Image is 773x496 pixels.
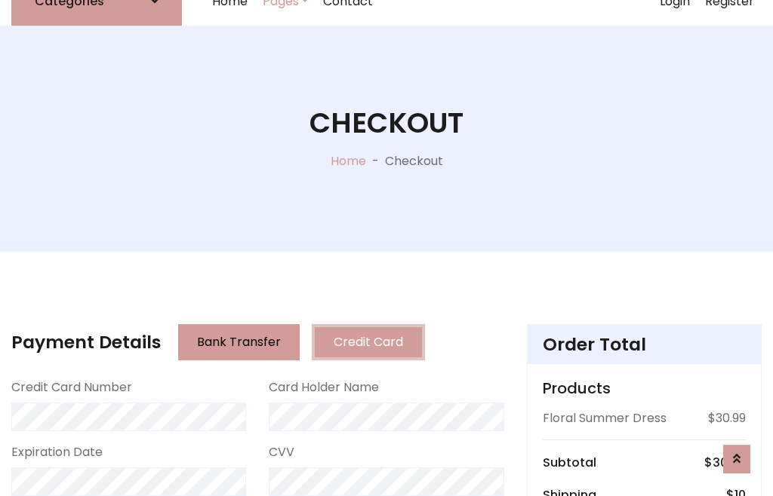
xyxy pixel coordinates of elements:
[543,455,596,470] h6: Subtotal
[269,378,379,396] label: Card Holder Name
[366,152,385,170] p: -
[310,106,463,140] h1: Checkout
[543,409,667,427] p: Floral Summer Dress
[11,378,132,396] label: Credit Card Number
[713,454,746,471] span: 30.99
[11,443,103,461] label: Expiration Date
[704,455,746,470] h6: $
[385,152,443,170] p: Checkout
[543,379,746,397] h5: Products
[312,324,425,360] button: Credit Card
[178,324,300,360] button: Bank Transfer
[543,334,746,355] h4: Order Total
[11,332,161,353] h4: Payment Details
[331,152,366,170] a: Home
[708,409,746,427] p: $30.99
[269,443,294,461] label: CVV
